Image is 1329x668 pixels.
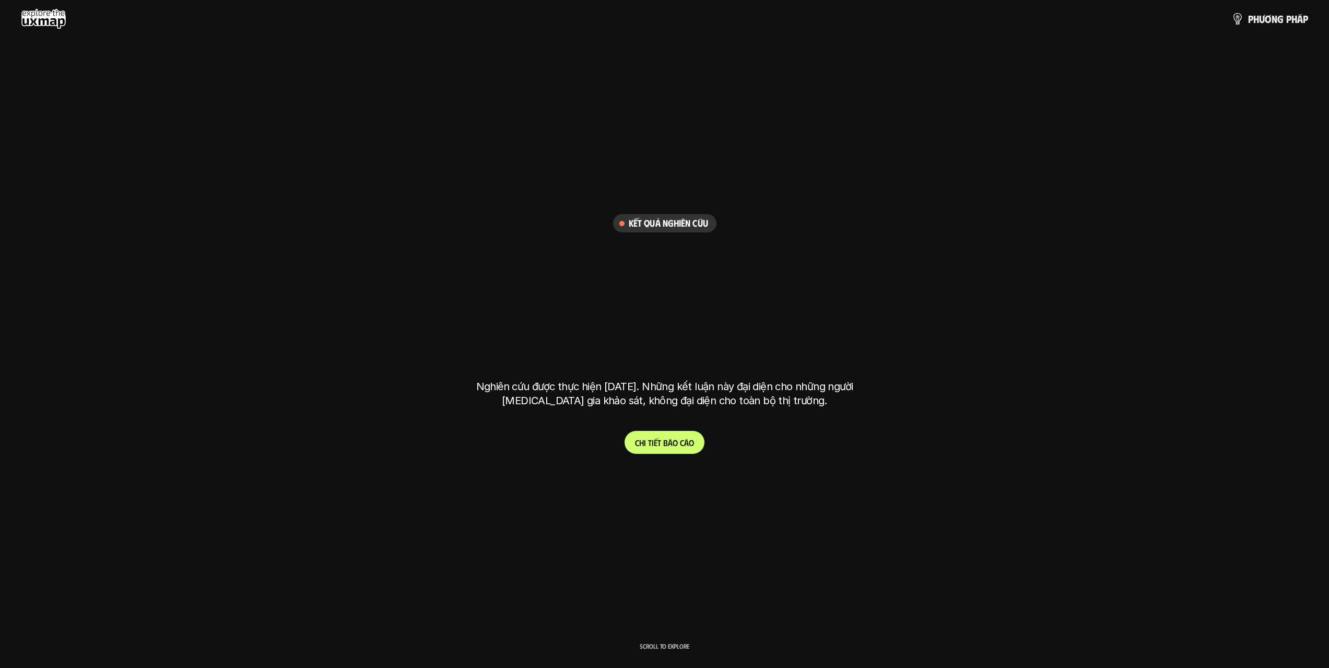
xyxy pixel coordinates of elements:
[684,438,689,448] span: á
[1277,13,1284,25] span: g
[1248,13,1253,25] span: p
[1272,13,1277,25] span: n
[654,438,657,448] span: ế
[644,438,646,448] span: i
[1231,8,1308,29] a: phươngpháp
[689,438,694,448] span: o
[635,438,639,448] span: C
[1259,13,1265,25] span: ư
[474,243,855,287] h1: phạm vi công việc của
[648,438,652,448] span: t
[652,438,654,448] span: i
[640,642,689,650] p: Scroll to explore
[625,431,704,454] a: Chitiếtbáocáo
[1297,13,1303,25] span: á
[478,325,851,369] h1: tại [GEOGRAPHIC_DATA]
[629,217,708,229] h6: Kết quả nghiên cứu
[657,438,661,448] span: t
[1291,13,1297,25] span: h
[639,438,644,448] span: h
[673,438,678,448] span: o
[1253,13,1259,25] span: h
[1303,13,1308,25] span: p
[668,438,673,448] span: á
[469,380,861,408] p: Nghiên cứu được thực hiện [DATE]. Những kết luận này đại diện cho những người [MEDICAL_DATA] gia ...
[1265,13,1272,25] span: ơ
[663,438,668,448] span: b
[680,438,684,448] span: c
[1286,13,1291,25] span: p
